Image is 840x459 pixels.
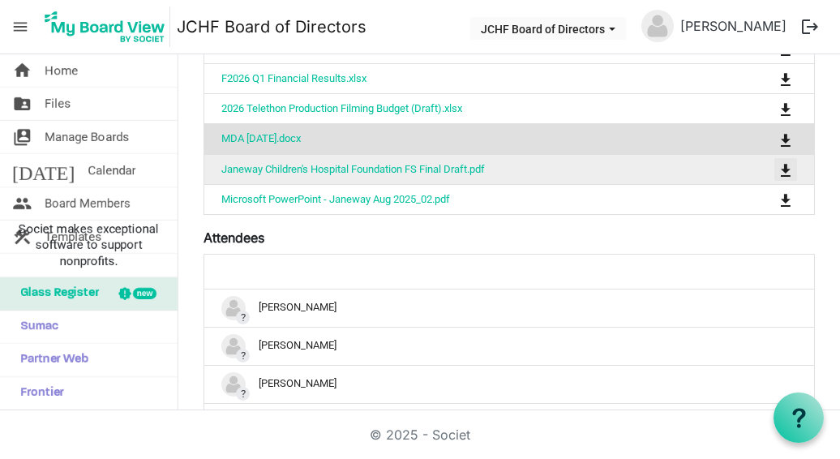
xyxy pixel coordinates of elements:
span: menu [5,11,36,42]
td: ?Chris King is template cell column header [204,365,814,403]
td: 2026 Telethon Production Filming Budget (Draft).xlsx is template cell column header Name [204,93,713,123]
a: 2026 Telethon Production Filming Budget (Draft).xlsx [221,102,462,114]
button: JCHF Board of Directors dropdownbutton [470,17,626,40]
div: [PERSON_NAME] [221,296,797,320]
div: new [133,288,156,299]
span: Calendar [88,154,135,187]
span: Board Members [45,187,131,220]
div: [PERSON_NAME] [221,372,797,397]
td: Microsoft PowerPoint - Janeway Aug 2025_02.pdf is template cell column header Name [204,184,713,214]
span: Home [45,54,78,87]
td: is Command column column header [713,93,814,123]
a: JCHF Board of Directors [177,11,366,43]
span: Frontier [12,377,64,410]
td: is Command column column header [713,63,814,93]
span: Manage Boards [45,121,129,153]
button: Download [774,158,797,181]
img: My Board View Logo [40,6,170,47]
a: © 2025 - Societ [370,427,470,443]
div: [PERSON_NAME] [221,334,797,358]
td: MDA June 30, 2025.docx is template cell column header Name [204,123,713,153]
span: Sumac [12,311,58,343]
span: [DATE] [12,154,75,187]
span: Glass Register [12,277,99,310]
span: Societ makes exceptional software to support nonprofits. [7,221,170,269]
span: Partner Web [12,344,88,376]
img: no-profile-picture.svg [221,372,246,397]
span: Files [45,88,71,120]
a: F2026 Q1 Financial Results.xlsx [221,72,366,84]
td: is Command column column header [713,154,814,184]
a: Janeway Children's Hospital Foundation FS Final Draft.pdf [221,163,485,175]
span: people [12,187,32,220]
td: Janeway Children's Hospital Foundation FS Final Draft.pdf is template cell column header Name [204,154,713,184]
span: ? [236,311,250,324]
img: no-profile-picture.svg [221,296,246,320]
button: Download [774,97,797,120]
a: MDA [DATE].docx [221,132,301,144]
td: ?Colin Krulicki is template cell column header [204,403,814,441]
button: Download [774,127,797,150]
span: home [12,54,32,87]
img: no-profile-picture.svg [641,10,674,42]
a: [PERSON_NAME] [674,10,793,42]
td: ?C.J. Nolan is template cell column header [204,327,814,365]
td: is Command column column header [713,123,814,153]
img: no-profile-picture.svg [221,334,246,358]
span: folder_shared [12,88,32,120]
a: Microsoft PowerPoint - Janeway Aug 2025_02.pdf [221,193,450,205]
span: switch_account [12,121,32,153]
button: Download [774,188,797,211]
label: Attendees [204,228,264,247]
td: F2026 Q1 Financial Results.xlsx is template cell column header Name [204,63,713,93]
td: ?Ben Girvan is template cell column header [204,290,814,327]
td: is Command column column header [713,184,814,214]
button: logout [793,10,827,44]
span: ? [236,387,250,401]
a: My Board View Logo [40,6,177,47]
span: ? [236,349,250,362]
button: Download [774,67,797,90]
